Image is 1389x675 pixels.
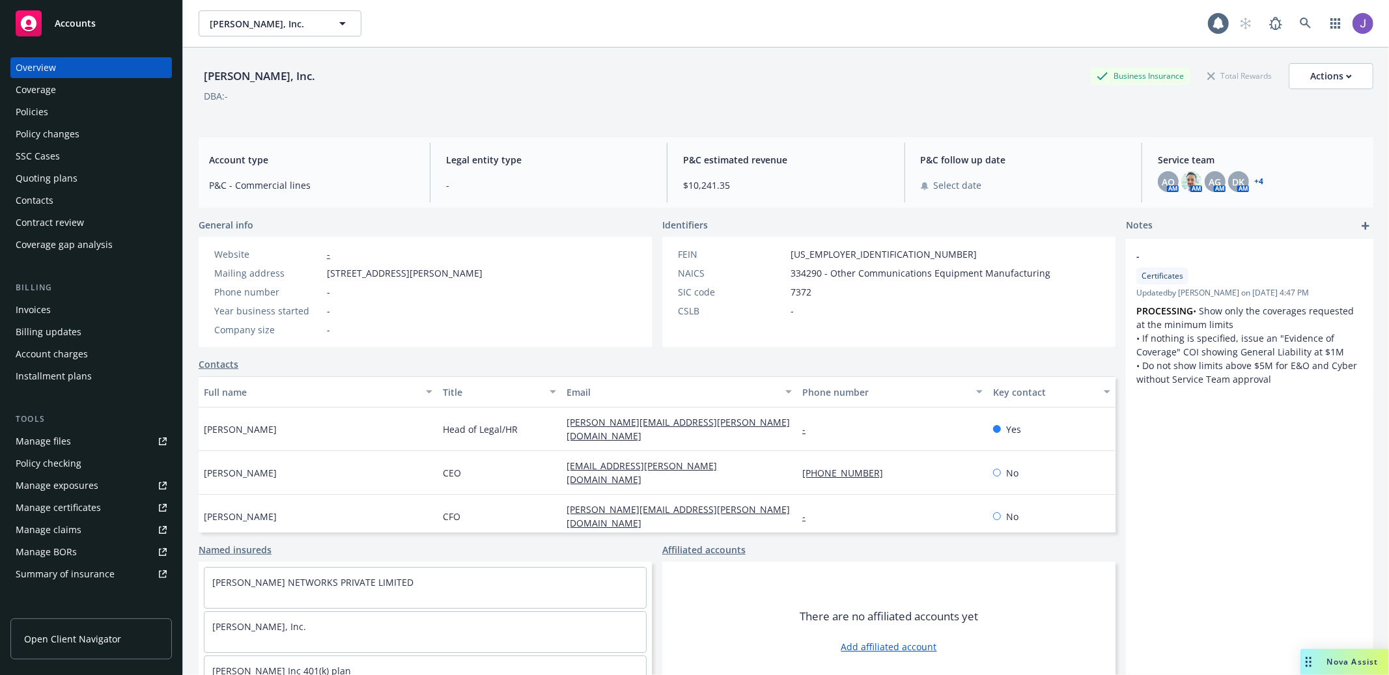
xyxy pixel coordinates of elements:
a: Account charges [10,344,172,365]
span: P&C follow up date [921,153,1126,167]
div: Phone number [802,385,968,399]
a: [PERSON_NAME], Inc. [212,620,306,633]
a: Invoices [10,299,172,320]
img: photo [1181,171,1202,192]
a: - [802,510,816,523]
div: SIC code [678,285,785,299]
span: [PERSON_NAME] [204,422,277,436]
a: Coverage [10,79,172,100]
span: P&C estimated revenue [683,153,888,167]
div: Phone number [214,285,322,299]
span: Service team [1158,153,1363,167]
div: Contacts [16,190,53,211]
div: Mailing address [214,266,322,280]
div: Policy changes [16,124,79,145]
a: Overview [10,57,172,78]
span: Notes [1126,218,1153,234]
a: Installment plans [10,366,172,387]
div: Account charges [16,344,88,365]
a: - [802,423,816,435]
button: Actions [1289,63,1373,89]
div: Company size [214,323,322,337]
a: add [1358,218,1373,234]
a: Accounts [10,5,172,42]
div: [PERSON_NAME], Inc. [199,68,320,85]
span: - [327,323,330,337]
div: Title [443,385,542,399]
span: [US_EMPLOYER_IDENTIFICATION_NUMBER] [791,247,977,261]
div: Quoting plans [16,168,77,189]
a: Coverage gap analysis [10,234,172,255]
div: DBA: - [204,89,228,103]
span: Manage exposures [10,475,172,496]
span: Yes [1006,422,1021,436]
button: Email [561,376,797,407]
span: [PERSON_NAME] [204,510,277,523]
div: Year business started [214,304,322,318]
div: Manage BORs [16,542,77,562]
span: 7372 [791,285,811,299]
button: Key contact [988,376,1115,407]
div: Manage files [16,431,71,452]
a: [PHONE_NUMBER] [802,467,893,479]
span: General info [199,218,253,232]
a: Start snowing [1233,10,1259,36]
span: [PERSON_NAME], Inc. [210,17,322,31]
a: Summary of insurance [10,564,172,585]
a: Affiliated accounts [662,543,746,557]
span: - [327,304,330,318]
div: Website [214,247,322,261]
button: Nova Assist [1300,649,1389,675]
div: Tools [10,413,172,426]
div: Business Insurance [1090,68,1190,84]
a: Report a Bug [1263,10,1289,36]
a: Manage BORs [10,542,172,562]
a: Contract review [10,212,172,233]
a: Add affiliated account [841,640,937,654]
a: Switch app [1323,10,1349,36]
div: Key contact [993,385,1096,399]
a: Quoting plans [10,168,172,189]
span: There are no affiliated accounts yet [800,609,978,624]
span: [PERSON_NAME] [204,466,277,480]
span: Open Client Navigator [24,632,121,646]
span: DK [1232,175,1244,189]
div: Billing [10,281,172,294]
div: Policies [16,102,48,122]
span: Updated by [PERSON_NAME] on [DATE] 4:47 PM [1136,287,1363,299]
a: [PERSON_NAME][EMAIL_ADDRESS][PERSON_NAME][DOMAIN_NAME] [567,503,790,529]
span: - [1136,249,1329,263]
div: Summary of insurance [16,564,115,585]
div: Total Rewards [1201,68,1278,84]
span: Legal entity type [446,153,651,167]
div: Overview [16,57,56,78]
span: No [1006,466,1018,480]
span: P&C - Commercial lines [209,178,414,192]
div: Manage exposures [16,475,98,496]
span: Head of Legal/HR [443,422,518,436]
div: Installment plans [16,366,92,387]
img: photo [1353,13,1373,34]
a: Manage claims [10,519,172,540]
span: No [1006,510,1018,523]
a: Search [1293,10,1319,36]
span: CFO [443,510,460,523]
a: Policies [10,102,172,122]
span: Accounts [55,18,96,29]
div: Coverage gap analysis [16,234,113,255]
span: Identifiers [662,218,708,232]
div: FEIN [678,247,785,261]
div: NAICS [678,266,785,280]
span: - [446,178,651,192]
a: Policy checking [10,453,172,474]
a: Named insureds [199,543,272,557]
div: Policy checking [16,453,81,474]
a: Contacts [199,357,238,371]
a: Manage files [10,431,172,452]
span: [STREET_ADDRESS][PERSON_NAME] [327,266,483,280]
a: Contacts [10,190,172,211]
span: Certificates [1142,270,1183,282]
div: Invoices [16,299,51,320]
a: SSC Cases [10,146,172,167]
div: Manage claims [16,519,81,540]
